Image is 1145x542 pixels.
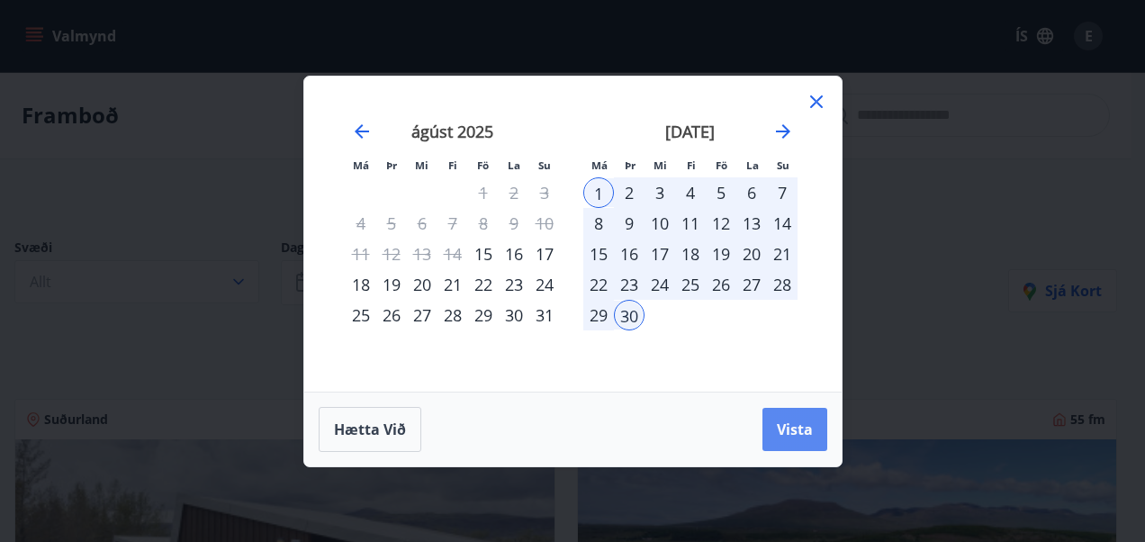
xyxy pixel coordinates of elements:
[645,177,675,208] td: Selected. miðvikudagur, 3. september 2025
[736,208,767,239] div: 13
[706,177,736,208] div: 5
[583,177,614,208] div: 1
[529,269,560,300] div: 24
[675,208,706,239] td: Selected. fimmtudagur, 11. september 2025
[376,300,407,330] div: 26
[614,300,645,330] div: 30
[625,158,636,172] small: Þr
[706,269,736,300] div: 26
[437,269,468,300] div: 21
[353,158,369,172] small: Má
[736,239,767,269] div: 20
[386,158,397,172] small: Þr
[583,269,614,300] td: Selected. mánudagur, 22. september 2025
[777,420,813,439] span: Vista
[583,300,614,330] div: 29
[767,208,798,239] td: Selected. sunnudagur, 14. september 2025
[334,420,406,439] span: Hætta við
[346,208,376,239] td: Not available. mánudagur, 4. ágúst 2025
[468,177,499,208] td: Not available. föstudagur, 1. ágúst 2025
[706,269,736,300] td: Selected. föstudagur, 26. september 2025
[777,158,789,172] small: Su
[529,300,560,330] div: 31
[346,269,376,300] div: 18
[762,408,827,451] button: Vista
[407,300,437,330] div: 27
[583,208,614,239] div: 8
[477,158,489,172] small: Fö
[654,158,667,172] small: Mi
[645,239,675,269] td: Selected. miðvikudagur, 17. september 2025
[529,239,560,269] div: 17
[346,300,376,330] div: 25
[437,269,468,300] td: Choose fimmtudagur, 21. ágúst 2025 as your check-in date. It’s available.
[645,269,675,300] div: 24
[376,269,407,300] div: 19
[736,208,767,239] td: Selected. laugardagur, 13. september 2025
[499,239,529,269] td: Choose laugardagur, 16. ágúst 2025 as your check-in date. It’s available.
[346,269,376,300] td: Choose mánudagur, 18. ágúst 2025 as your check-in date. It’s available.
[614,177,645,208] div: 2
[736,239,767,269] td: Selected. laugardagur, 20. september 2025
[529,269,560,300] td: Choose sunnudagur, 24. ágúst 2025 as your check-in date. It’s available.
[529,300,560,330] td: Choose sunnudagur, 31. ágúst 2025 as your check-in date. It’s available.
[407,208,437,239] td: Not available. miðvikudagur, 6. ágúst 2025
[437,300,468,330] div: 28
[326,98,820,370] div: Calendar
[583,177,614,208] td: Selected as start date. mánudagur, 1. september 2025
[499,300,529,330] div: 30
[468,239,499,269] div: 15
[675,239,706,269] td: Selected. fimmtudagur, 18. september 2025
[614,177,645,208] td: Selected. þriðjudagur, 2. september 2025
[529,177,560,208] td: Not available. sunnudagur, 3. ágúst 2025
[767,269,798,300] div: 28
[499,208,529,239] td: Not available. laugardagur, 9. ágúst 2025
[767,177,798,208] td: Selected. sunnudagur, 7. september 2025
[675,208,706,239] div: 11
[499,269,529,300] td: Choose laugardagur, 23. ágúst 2025 as your check-in date. It’s available.
[706,208,736,239] div: 12
[583,300,614,330] td: Selected. mánudagur, 29. september 2025
[645,208,675,239] div: 10
[499,300,529,330] td: Choose laugardagur, 30. ágúst 2025 as your check-in date. It’s available.
[407,269,437,300] td: Choose miðvikudagur, 20. ágúst 2025 as your check-in date. It’s available.
[614,239,645,269] div: 16
[448,158,457,172] small: Fi
[614,239,645,269] td: Selected. þriðjudagur, 16. september 2025
[499,269,529,300] div: 23
[645,269,675,300] td: Selected. miðvikudagur, 24. september 2025
[468,239,499,269] td: Choose föstudagur, 15. ágúst 2025 as your check-in date. It’s available.
[645,239,675,269] div: 17
[437,239,468,269] td: Not available. fimmtudagur, 14. ágúst 2025
[376,300,407,330] td: Choose þriðjudagur, 26. ágúst 2025 as your check-in date. It’s available.
[665,121,715,142] strong: [DATE]
[319,407,421,452] button: Hætta við
[772,121,794,142] div: Move forward to switch to the next month.
[583,208,614,239] td: Selected. mánudagur, 8. september 2025
[736,177,767,208] div: 6
[468,269,499,300] td: Choose föstudagur, 22. ágúst 2025 as your check-in date. It’s available.
[468,269,499,300] div: 22
[675,239,706,269] div: 18
[767,208,798,239] div: 14
[468,300,499,330] td: Choose föstudagur, 29. ágúst 2025 as your check-in date. It’s available.
[645,208,675,239] td: Selected. miðvikudagur, 10. september 2025
[499,239,529,269] div: 16
[687,158,696,172] small: Fi
[407,269,437,300] div: 20
[716,158,727,172] small: Fö
[351,121,373,142] div: Move backward to switch to the previous month.
[614,300,645,330] td: Selected as end date. þriðjudagur, 30. september 2025
[736,269,767,300] div: 27
[614,269,645,300] td: Selected. þriðjudagur, 23. september 2025
[736,269,767,300] td: Selected. laugardagur, 27. september 2025
[614,208,645,239] div: 9
[529,239,560,269] td: Choose sunnudagur, 17. ágúst 2025 as your check-in date. It’s available.
[346,239,376,269] td: Not available. mánudagur, 11. ágúst 2025
[346,300,376,330] td: Choose mánudagur, 25. ágúst 2025 as your check-in date. It’s available.
[706,239,736,269] div: 19
[746,158,759,172] small: La
[499,177,529,208] td: Not available. laugardagur, 2. ágúst 2025
[407,239,437,269] td: Not available. miðvikudagur, 13. ágúst 2025
[583,239,614,269] td: Selected. mánudagur, 15. september 2025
